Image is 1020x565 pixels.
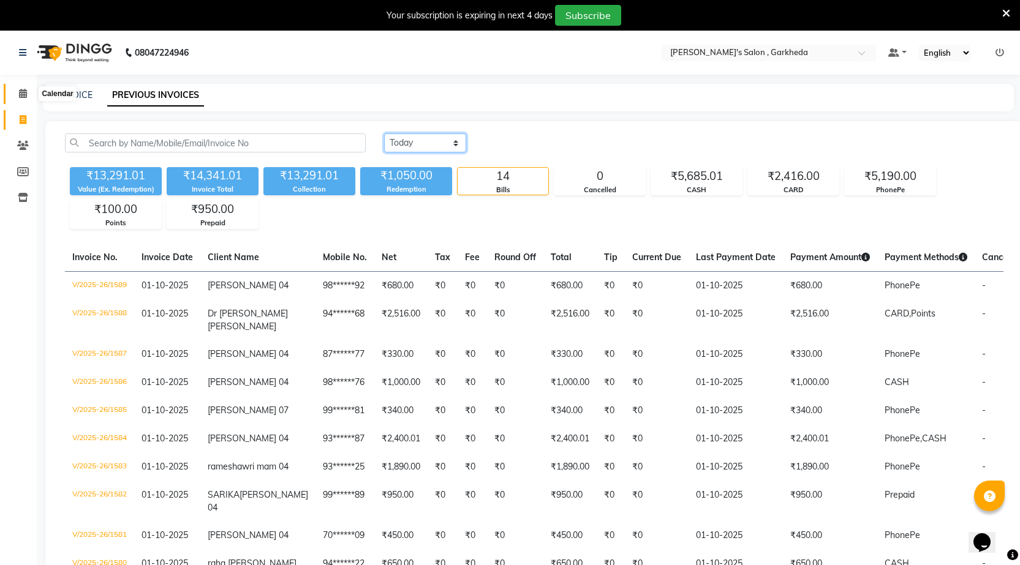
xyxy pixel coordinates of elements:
[597,340,625,369] td: ₹0
[689,481,783,522] td: 01-10-2025
[458,522,487,550] td: ₹0
[597,453,625,481] td: ₹0
[625,300,689,340] td: ₹0
[208,252,259,263] span: Client Name
[107,84,204,107] a: PREVIOUS INVOICES
[783,425,877,453] td: ₹2,400.01
[65,397,134,425] td: V/2025-26/1585
[458,481,487,522] td: ₹0
[458,340,487,369] td: ₹0
[625,522,689,550] td: ₹0
[494,252,536,263] span: Round Off
[208,529,289,541] span: [PERSON_NAME] 04
[208,321,276,332] span: [PERSON_NAME]
[374,340,428,369] td: ₹330.00
[458,300,487,340] td: ₹0
[748,185,839,195] div: CARD
[604,252,618,263] span: Tip
[428,271,458,300] td: ₹0
[783,369,877,397] td: ₹1,000.00
[543,369,597,397] td: ₹1,000.00
[487,425,543,453] td: ₹0
[323,252,367,263] span: Mobile No.
[374,522,428,550] td: ₹450.00
[885,529,920,541] span: PhonePe
[428,522,458,550] td: ₹0
[982,433,986,444] span: -
[142,461,188,472] span: 01-10-2025
[783,300,877,340] td: ₹2,516.00
[208,348,289,359] span: [PERSON_NAME] 04
[72,252,118,263] span: Invoice No.
[208,376,289,387] span: [PERSON_NAME] 04
[689,425,783,453] td: 01-10-2025
[551,252,572,263] span: Total
[982,376,986,387] span: -
[845,168,935,185] div: ₹5,190.00
[783,271,877,300] td: ₹680.00
[783,453,877,481] td: ₹1,890.00
[689,453,783,481] td: 01-10-2025
[487,340,543,369] td: ₹0
[458,397,487,425] td: ₹0
[885,433,922,444] span: PhonePe,
[922,433,946,444] span: CASH
[142,529,188,541] span: 01-10-2025
[70,218,161,228] div: Points
[911,308,935,319] span: Points
[65,453,134,481] td: V/2025-26/1583
[142,405,188,416] span: 01-10-2025
[208,489,240,500] span: SARIKA
[625,397,689,425] td: ₹0
[208,461,289,472] span: rameshawri mam 04
[543,271,597,300] td: ₹680.00
[885,461,920,472] span: PhonePe
[208,489,308,513] span: [PERSON_NAME] 04
[625,425,689,453] td: ₹0
[651,168,742,185] div: ₹5,685.01
[70,167,162,184] div: ₹13,291.01
[748,168,839,185] div: ₹2,416.00
[65,133,366,152] input: Search by Name/Mobile/Email/Invoice No
[387,9,553,22] div: Your subscription is expiring in next 4 days
[783,522,877,550] td: ₹450.00
[689,340,783,369] td: 01-10-2025
[597,397,625,425] td: ₹0
[982,348,986,359] span: -
[597,481,625,522] td: ₹0
[487,453,543,481] td: ₹0
[885,308,911,319] span: CARD,
[70,201,161,218] div: ₹100.00
[597,522,625,550] td: ₹0
[360,167,452,184] div: ₹1,050.00
[142,280,188,291] span: 01-10-2025
[142,348,188,359] span: 01-10-2025
[208,433,289,444] span: [PERSON_NAME] 04
[555,5,621,26] button: Subscribe
[783,340,877,369] td: ₹330.00
[458,271,487,300] td: ₹0
[543,453,597,481] td: ₹1,890.00
[167,167,259,184] div: ₹14,341.01
[65,340,134,369] td: V/2025-26/1587
[790,252,870,263] span: Payment Amount
[885,280,920,291] span: PhonePe
[428,397,458,425] td: ₹0
[458,425,487,453] td: ₹0
[625,453,689,481] td: ₹0
[428,453,458,481] td: ₹0
[597,425,625,453] td: ₹0
[208,405,289,416] span: [PERSON_NAME] 07
[982,280,986,291] span: -
[689,271,783,300] td: 01-10-2025
[167,218,258,228] div: Prepaid
[65,369,134,397] td: V/2025-26/1586
[428,300,458,340] td: ₹0
[969,516,1008,553] iframe: chat widget
[543,522,597,550] td: ₹450.00
[543,300,597,340] td: ₹2,516.00
[374,425,428,453] td: ₹2,400.01
[65,300,134,340] td: V/2025-26/1588
[65,425,134,453] td: V/2025-26/1584
[487,300,543,340] td: ₹0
